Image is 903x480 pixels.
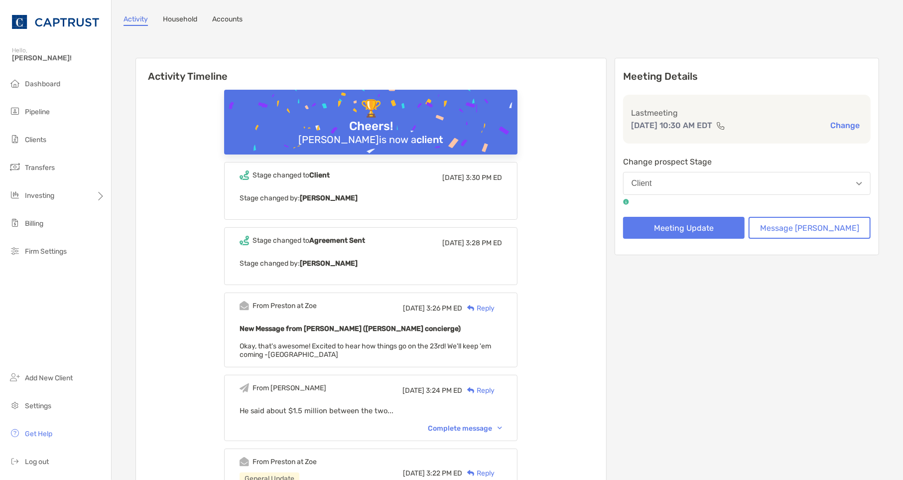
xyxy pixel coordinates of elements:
img: billing icon [9,217,21,229]
div: Reply [462,385,495,396]
span: Clients [25,136,46,144]
span: Dashboard [25,80,60,88]
img: logout icon [9,455,21,467]
img: Chevron icon [498,427,502,430]
button: Client [623,172,871,195]
span: [DATE] [442,173,464,182]
img: tooltip [623,199,629,205]
img: pipeline icon [9,105,21,117]
p: [DATE] 10:30 AM EDT [631,119,712,132]
img: Event icon [240,236,249,245]
b: [PERSON_NAME] [300,259,358,268]
p: Meeting Details [623,70,871,83]
p: Last meeting [631,107,863,119]
span: 3:30 PM ED [466,173,502,182]
span: Billing [25,219,43,228]
img: Event icon [240,301,249,311]
img: clients icon [9,133,21,145]
span: Settings [25,402,51,410]
div: Reply [462,303,495,314]
img: investing icon [9,189,21,201]
span: Pipeline [25,108,50,116]
div: From [PERSON_NAME] [253,384,326,392]
span: Get Help [25,430,52,438]
b: Client [309,171,330,179]
span: Transfers [25,163,55,172]
img: communication type [716,122,725,130]
span: 3:26 PM ED [426,304,462,313]
button: Message [PERSON_NAME] [749,217,871,239]
span: [DATE] [403,469,425,478]
div: Reply [462,468,495,479]
span: 3:22 PM ED [426,469,462,478]
a: Activity [124,15,148,26]
b: New Message from [PERSON_NAME] ([PERSON_NAME] concierge) [240,324,461,333]
div: From Preston at Zoe [253,458,317,466]
span: Okay, that's awesome! Excited to hear how things go on the 23rd! We'll keep 'em coming -[GEOGRAPH... [240,342,491,359]
img: settings icon [9,399,21,411]
img: dashboard icon [9,77,21,89]
p: Change prospect Stage [623,156,871,168]
b: client [416,134,443,146]
p: Stage changed by: [240,257,502,270]
span: Investing [25,191,54,200]
div: Stage changed to [253,171,330,179]
img: Open dropdown arrow [856,182,862,185]
span: Firm Settings [25,247,67,256]
div: Complete message [428,424,502,433]
div: 🏆 [357,99,386,119]
span: Add New Client [25,374,73,382]
img: Reply icon [467,470,475,477]
img: CAPTRUST Logo [12,4,99,40]
div: From Preston at Zoe [253,302,317,310]
img: Event icon [240,170,249,180]
div: Cheers! [345,119,397,134]
button: Change [827,120,863,131]
img: Reply icon [467,305,475,312]
b: [PERSON_NAME] [300,194,358,202]
span: [DATE] [442,239,464,247]
p: Stage changed by: [240,192,502,204]
span: [PERSON_NAME]! [12,54,105,62]
a: Household [163,15,197,26]
span: He said about $1.5 million between the two... [240,406,393,415]
span: 3:24 PM ED [426,386,462,395]
img: Event icon [240,457,249,467]
h6: Activity Timeline [136,58,606,82]
img: Event icon [240,383,249,393]
img: get-help icon [9,427,21,439]
img: add_new_client icon [9,371,21,383]
img: transfers icon [9,161,21,173]
img: firm-settings icon [9,245,21,257]
span: Log out [25,458,49,466]
img: Reply icon [467,387,475,394]
button: Meeting Update [623,217,745,239]
span: [DATE] [403,304,425,313]
div: Stage changed to [253,236,365,245]
b: Agreement Sent [309,236,365,245]
div: [PERSON_NAME] is now a [294,134,447,146]
a: Accounts [212,15,243,26]
span: 3:28 PM ED [466,239,502,247]
div: Client [632,179,652,188]
span: [DATE] [402,386,424,395]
